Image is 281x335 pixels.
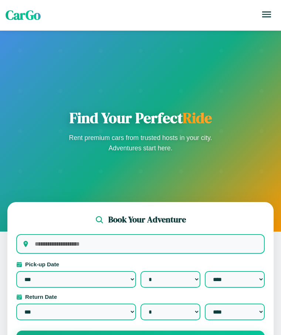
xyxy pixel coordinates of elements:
p: Rent premium cars from trusted hosts in your city. Adventures start here. [67,133,214,153]
label: Return Date [16,294,265,300]
label: Pick-up Date [16,261,265,267]
h1: Find Your Perfect [67,109,214,127]
span: CarGo [6,6,41,24]
h2: Book Your Adventure [108,214,186,225]
span: Ride [183,108,212,128]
